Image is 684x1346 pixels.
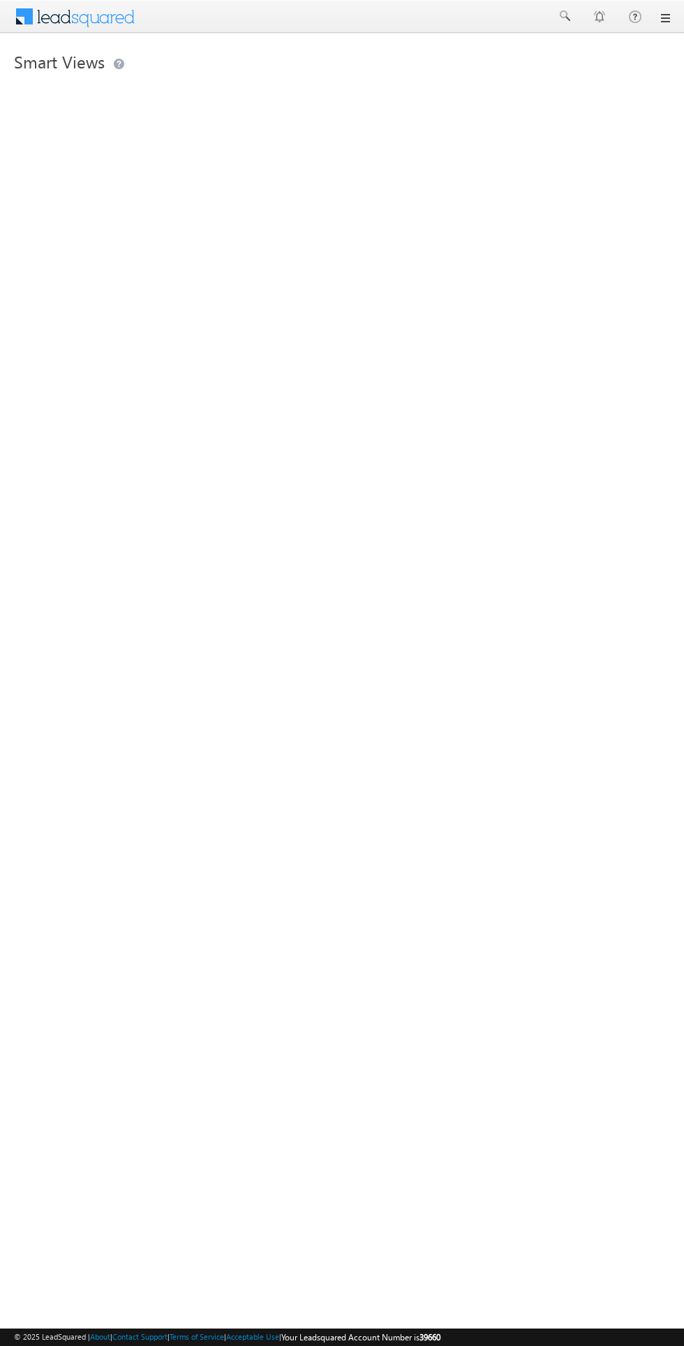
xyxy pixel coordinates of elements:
[281,1332,440,1343] span: Your Leadsquared Account Number is
[170,1332,224,1341] a: Terms of Service
[419,1332,440,1343] span: 39660
[226,1332,279,1341] a: Acceptable Use
[14,1331,440,1344] span: © 2025 LeadSquared | | | | |
[14,50,105,73] span: Smart Views
[90,1332,110,1341] a: About
[112,1332,168,1341] a: Contact Support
